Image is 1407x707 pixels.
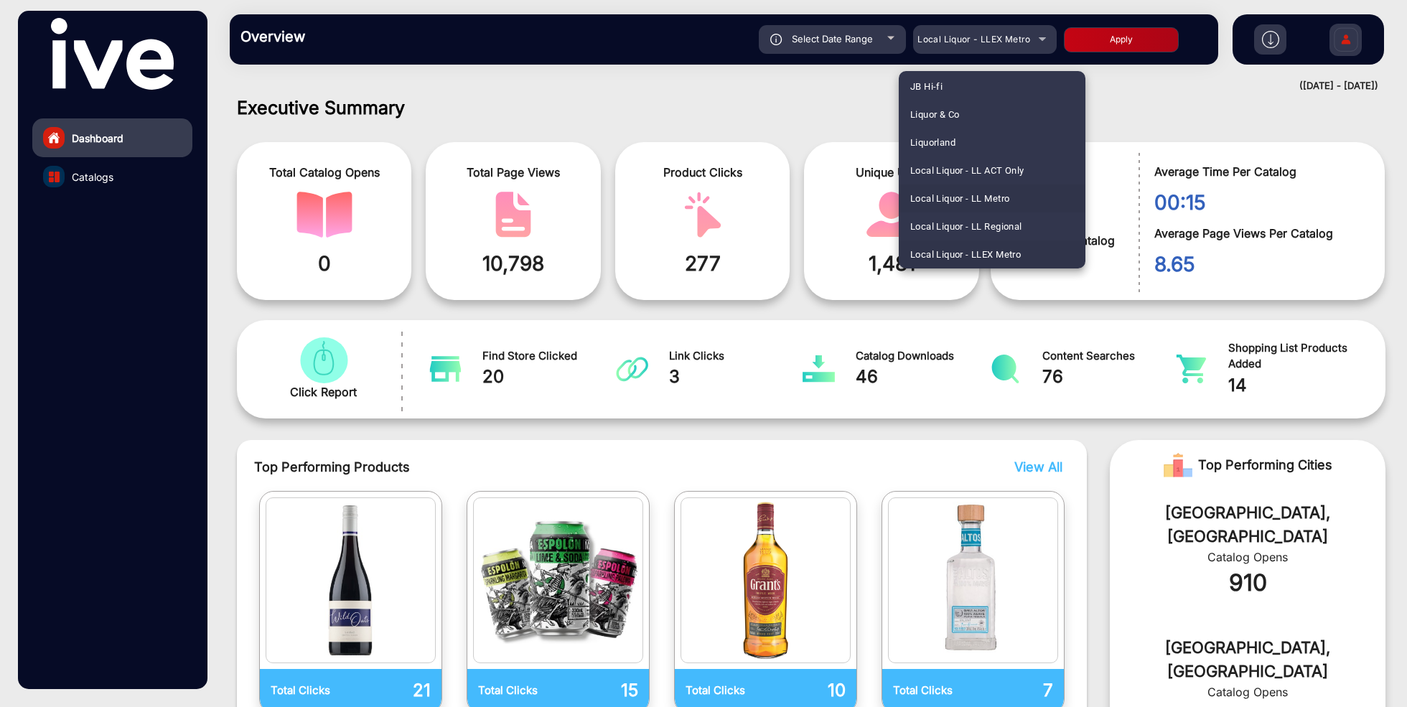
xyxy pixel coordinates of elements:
span: Liquorland [910,128,955,156]
span: Local Liquor - LL Regional [910,212,1022,240]
span: Local Liquor - LL ACT Only [910,156,1024,184]
span: Local Liquor - LLEX Metro [910,240,1021,268]
span: Liquor & Co [910,100,959,128]
span: JB Hi-fi [910,72,943,100]
span: Local Liquor - LL Metro [910,184,1009,212]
